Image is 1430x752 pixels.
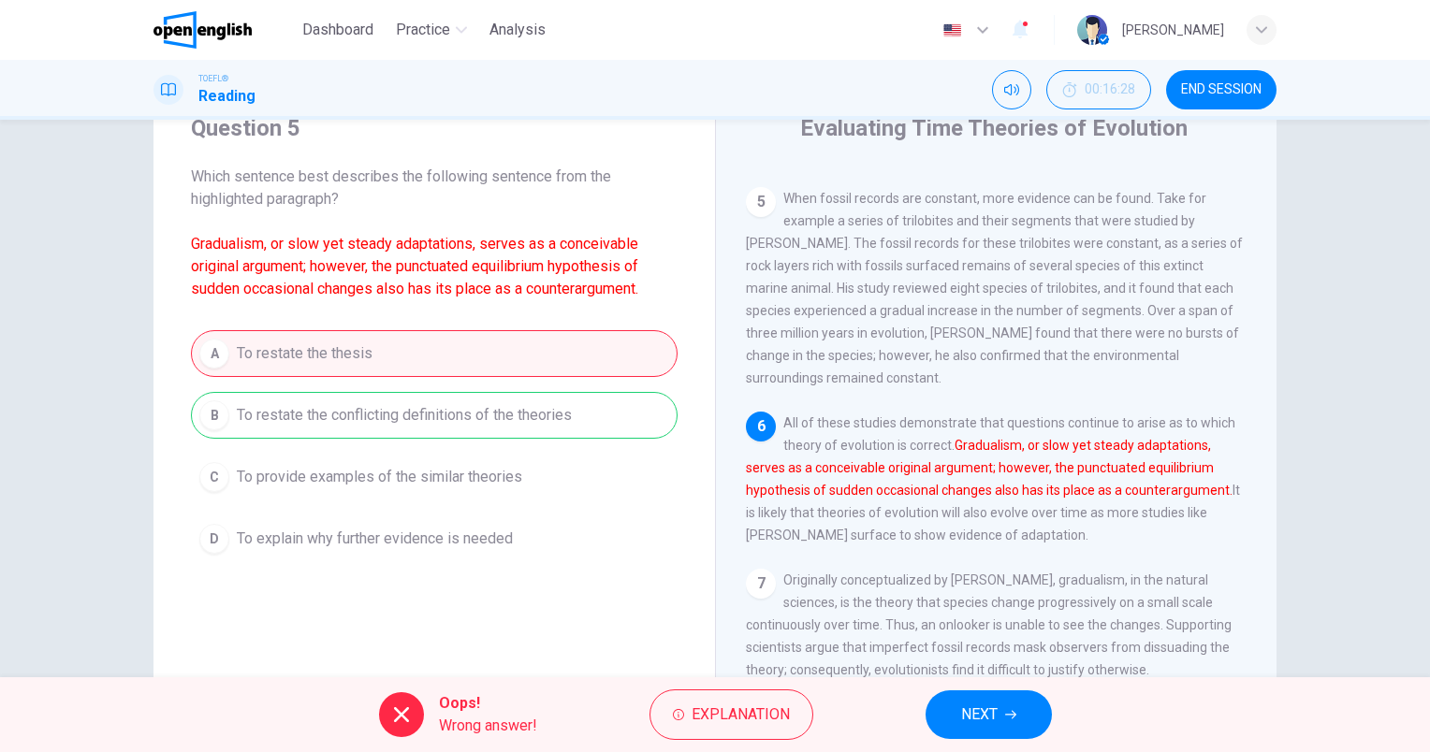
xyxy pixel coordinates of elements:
img: en [941,23,964,37]
button: Analysis [482,13,553,47]
button: Practice [388,13,474,47]
span: Originally conceptualized by [PERSON_NAME], gradualism, in the natural sciences, is the theory th... [746,572,1232,677]
button: 00:16:28 [1046,70,1151,109]
button: Dashboard [295,13,381,47]
span: All of these studies demonstrate that questions continue to arise as to which theory of evolution... [746,415,1240,542]
a: OpenEnglish logo [153,11,295,49]
h4: Question 5 [191,113,678,143]
button: Explanation [649,689,813,740]
div: [PERSON_NAME] [1122,19,1224,41]
font: Gradualism, or slow yet steady adaptations, serves as a conceivable original argument; however, t... [746,438,1233,498]
span: Oops! [439,692,537,715]
span: Analysis [489,19,546,41]
button: NEXT [926,690,1052,739]
div: 5 [746,187,776,217]
div: 6 [746,412,776,441]
div: Hide [1046,70,1151,109]
span: When fossil records are constant, more evidence can be found. Take for example a series of trilob... [746,191,1243,385]
h1: Reading [198,85,255,108]
span: END SESSION [1181,82,1262,97]
span: Explanation [692,701,790,728]
span: Practice [396,19,450,41]
span: TOEFL® [198,72,228,85]
span: NEXT [961,701,998,728]
button: END SESSION [1166,70,1277,109]
h4: Evaluating Time Theories of Evolution [800,113,1188,143]
span: 00:16:28 [1085,82,1135,97]
span: Dashboard [302,19,373,41]
span: Wrong answer! [439,715,537,737]
span: Which sentence best describes the following sentence from the highlighted paragraph? [191,166,678,300]
img: OpenEnglish logo [153,11,252,49]
font: Gradualism, or slow yet steady adaptations, serves as a conceivable original argument; however, t... [191,235,638,297]
img: Profile picture [1077,15,1107,45]
div: 7 [746,569,776,599]
div: Mute [992,70,1031,109]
